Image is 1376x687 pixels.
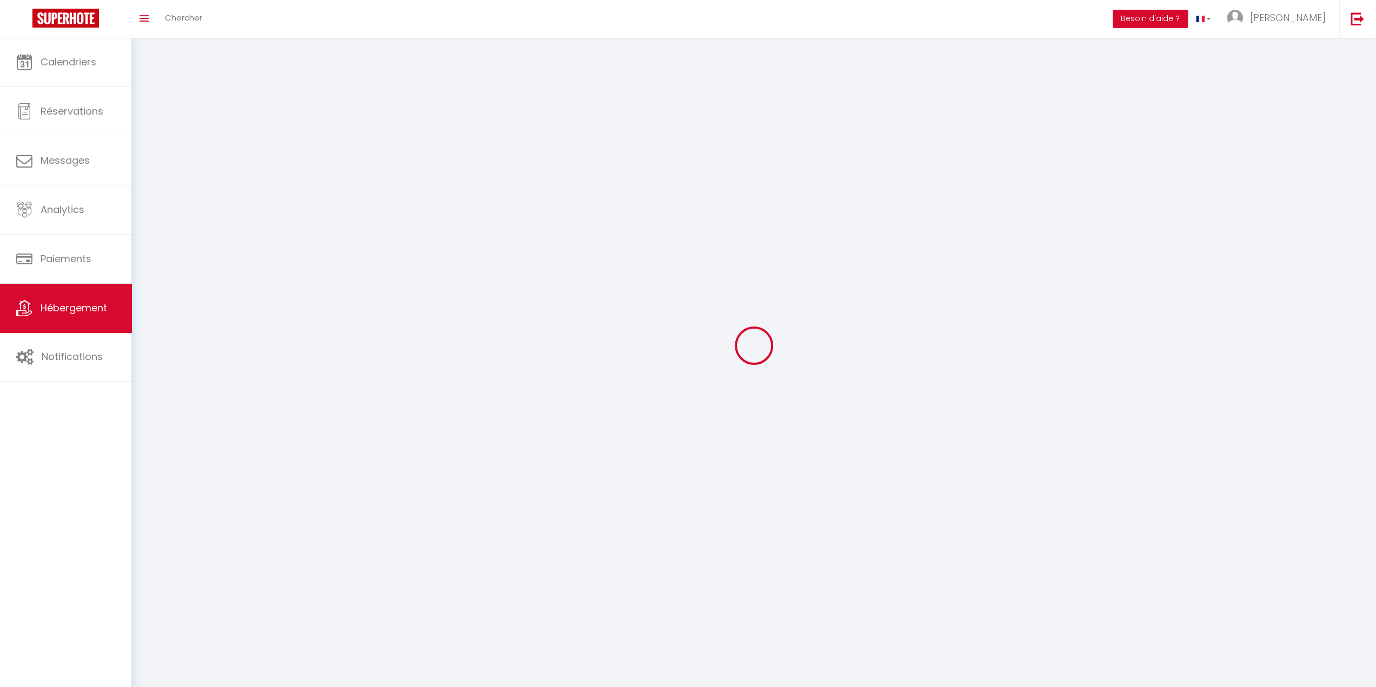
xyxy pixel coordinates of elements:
span: Réservations [41,104,103,118]
span: Analytics [41,203,84,216]
button: Besoin d'aide ? [1113,10,1188,28]
span: [PERSON_NAME] [1250,11,1326,24]
img: ... [1227,10,1243,26]
span: Messages [41,154,90,167]
span: Chercher [165,12,202,23]
button: Ouvrir le widget de chat LiveChat [9,4,41,37]
span: Hébergement [41,301,107,315]
span: Notifications [42,350,103,363]
img: logout [1351,12,1364,25]
span: Paiements [41,252,91,265]
span: Calendriers [41,55,96,69]
img: Super Booking [32,9,99,28]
